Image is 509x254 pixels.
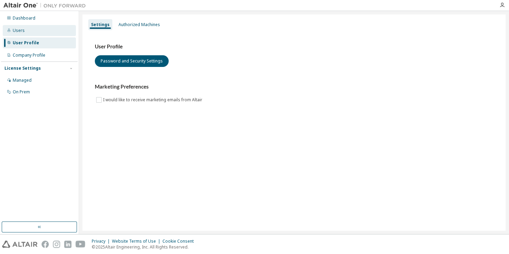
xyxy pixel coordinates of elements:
[13,78,32,83] div: Managed
[92,244,198,250] p: © 2025 Altair Engineering, Inc. All Rights Reserved.
[42,241,49,248] img: facebook.svg
[3,2,89,9] img: Altair One
[118,22,160,27] div: Authorized Machines
[162,239,198,244] div: Cookie Consent
[95,55,169,67] button: Password and Security Settings
[2,241,37,248] img: altair_logo.svg
[91,22,110,27] div: Settings
[112,239,162,244] div: Website Terms of Use
[76,241,86,248] img: youtube.svg
[13,89,30,95] div: On Prem
[13,40,39,46] div: User Profile
[92,239,112,244] div: Privacy
[64,241,71,248] img: linkedin.svg
[53,241,60,248] img: instagram.svg
[103,96,204,104] label: I would like to receive marketing emails from Altair
[13,53,45,58] div: Company Profile
[4,66,41,71] div: License Settings
[95,83,493,90] h3: Marketing Preferences
[95,43,493,50] h3: User Profile
[13,15,35,21] div: Dashboard
[13,28,25,33] div: Users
